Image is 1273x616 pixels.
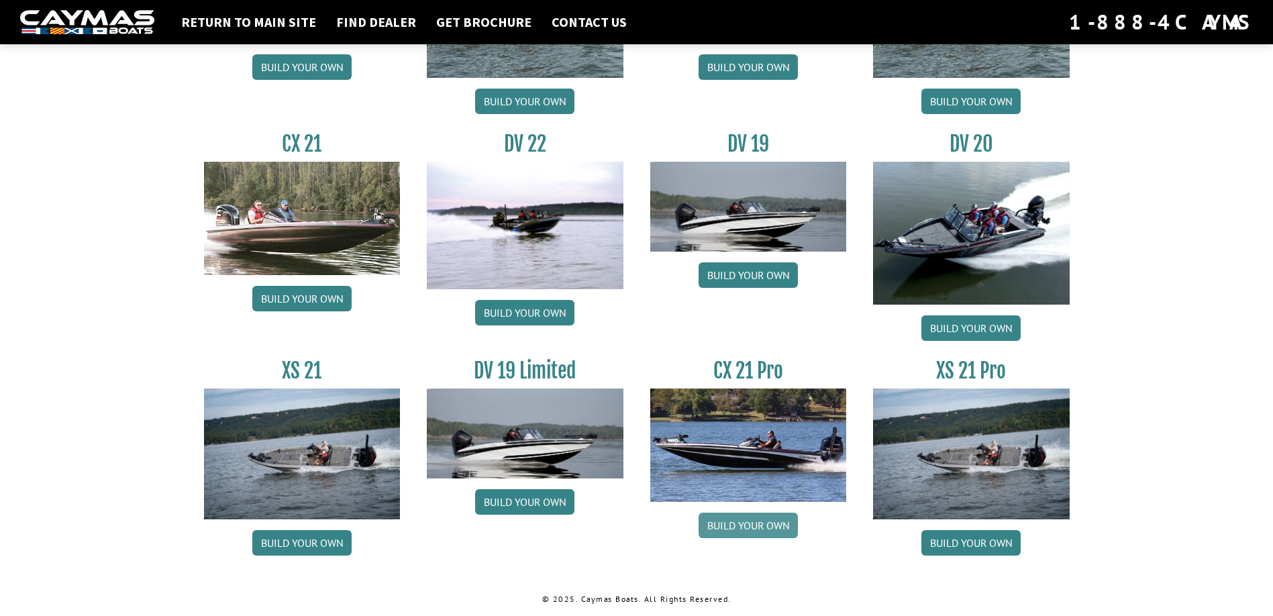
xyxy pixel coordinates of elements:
[329,13,423,31] a: Find Dealer
[204,132,401,156] h3: CX 21
[873,132,1070,156] h3: DV 20
[650,132,847,156] h3: DV 19
[427,132,623,156] h3: DV 22
[204,389,401,519] img: XS_21_thumbnail.jpg
[204,162,401,274] img: CX21_thumb.jpg
[427,389,623,478] img: dv-19-ban_from_website_for_caymas_connect.png
[545,13,633,31] a: Contact Us
[699,54,798,80] a: Build your own
[252,530,352,556] a: Build your own
[252,54,352,80] a: Build your own
[1069,7,1253,37] div: 1-888-4CAYMAS
[174,13,323,31] a: Return to main site
[873,389,1070,519] img: XS_21_thumbnail.jpg
[252,286,352,311] a: Build your own
[475,489,574,515] a: Build your own
[921,89,1021,114] a: Build your own
[699,513,798,538] a: Build your own
[204,358,401,383] h3: XS 21
[429,13,538,31] a: Get Brochure
[650,358,847,383] h3: CX 21 Pro
[921,530,1021,556] a: Build your own
[699,262,798,288] a: Build your own
[427,162,623,289] img: DV22_original_motor_cropped_for_caymas_connect.jpg
[204,593,1070,605] p: © 2025. Caymas Boats. All Rights Reserved.
[873,358,1070,383] h3: XS 21 Pro
[427,358,623,383] h3: DV 19 Limited
[921,315,1021,341] a: Build your own
[475,89,574,114] a: Build your own
[475,300,574,325] a: Build your own
[650,389,847,501] img: CX-21Pro_thumbnail.jpg
[873,162,1070,305] img: DV_20_from_website_for_caymas_connect.png
[20,10,154,35] img: white-logo-c9c8dbefe5ff5ceceb0f0178aa75bf4bb51f6bca0971e226c86eb53dfe498488.png
[650,162,847,252] img: dv-19-ban_from_website_for_caymas_connect.png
